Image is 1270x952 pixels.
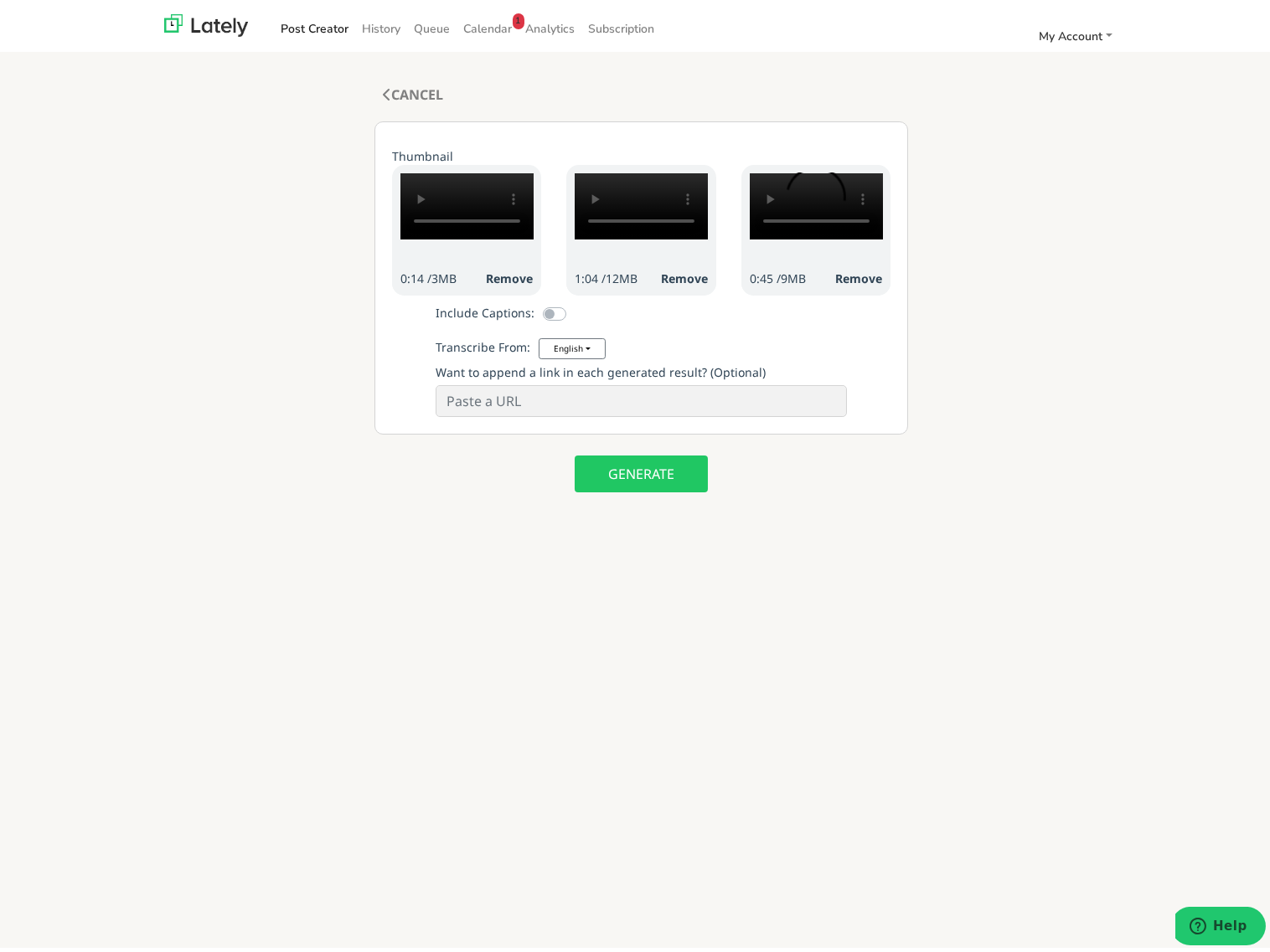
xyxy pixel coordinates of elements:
p: Include Captions: [436,299,534,316]
b: Remove [835,265,882,281]
span: 3MB [431,265,457,281]
a: CANCEL [383,80,443,99]
a: 1 [513,8,524,24]
b: Remove [486,265,533,281]
video: Your browser does not support HTML5 video. [400,168,534,234]
a: My Account [1032,18,1119,45]
b: Remove [661,265,708,281]
video: Your browser does not support HTML5 video. [750,168,883,234]
a: Subscription [582,10,662,38]
img: lately_logo_nav.700ca2e7.jpg [164,9,248,32]
span: 0:45 / [750,265,781,281]
p: Want to append a link in each generated result? (Optional) [436,358,847,376]
p: Thumbnail [392,142,891,160]
input: Paste a URL [436,380,847,412]
span: My Account [1039,23,1102,39]
video: Your browser does not support HTML5 video. [575,168,708,234]
a: History [356,10,408,38]
button: GENERATE [575,450,708,487]
a: Post Creator [275,10,356,38]
span: 0:14 / [400,265,431,281]
iframe: Opens a widget where you can find more information [1175,902,1266,944]
a: Analytics [519,10,582,38]
span: Transcribe From: [436,333,530,358]
a: Calendar1 [457,10,519,38]
button: English [539,333,606,354]
span: 9MB [781,265,806,281]
span: 12MB [606,265,638,281]
span: 1:04 / [575,265,606,281]
a: Queue [408,10,457,38]
span: Calendar [464,16,513,32]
